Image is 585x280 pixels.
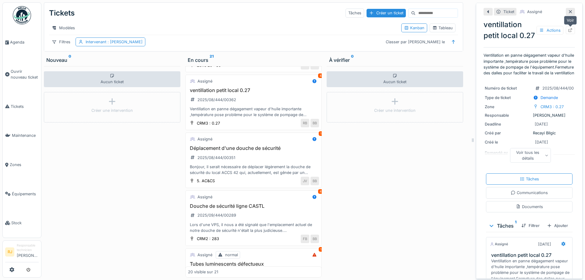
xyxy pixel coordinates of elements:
[351,56,354,64] sup: 0
[3,57,41,92] a: Ouvrir nouveau ticket
[188,87,319,93] h3: ventillation petit local 0.27
[49,5,75,21] div: Tickets
[383,37,448,46] div: Classer par [PERSON_NAME] le
[346,9,364,17] div: Tâches
[188,164,319,175] div: Bonjour, il serait nécessaire de déplacer légèrement la douche de sécurité du local ACCS 42 qui, ...
[301,177,309,185] div: JV
[86,39,143,45] div: Intervenant
[319,131,323,136] div: 1
[485,130,574,136] div: Recayi Bilgic
[537,26,563,35] div: Actions
[503,9,514,15] div: Ticket
[542,85,581,91] div: 2025/08/444/00362
[197,194,212,200] div: Assigné
[197,178,215,184] div: 5. AC&CS
[11,69,39,80] span: Ouvrir nouveau ticket
[516,204,543,210] div: Documents
[519,222,542,230] div: Filtrer
[515,222,516,229] sup: 1
[432,25,453,31] div: Tableau
[44,71,180,87] div: Aucun ticket
[310,235,319,243] div: BB
[318,73,323,78] div: 4
[404,25,424,31] div: Kanban
[3,150,41,179] a: Zones
[485,121,530,127] div: Deadline
[318,189,323,194] div: 4
[485,139,530,145] div: Créé le
[485,130,530,136] div: Créé par
[520,176,539,182] div: Tâches
[225,252,238,258] div: normal
[10,39,39,45] span: Agenda
[564,16,577,25] div: Voir
[17,243,39,253] div: Responsable technicien
[10,162,39,168] span: Zones
[197,120,220,126] div: CRM3 : 0.27
[541,104,564,110] div: CRM3 : 0.27
[188,56,319,64] div: En cours
[327,71,463,87] div: Aucun ticket
[188,145,319,151] h3: Déplacement d'une douche de sécurité
[535,121,548,127] div: [DATE]
[11,104,39,109] span: Tickets
[488,222,516,229] div: Tâches
[3,121,41,150] a: Maintenance
[485,112,574,118] div: [PERSON_NAME]
[485,95,530,101] div: Type de ticket
[491,252,570,258] h3: ventillation petit local 0.27
[490,242,508,247] div: Assigné
[319,247,323,252] div: 1
[3,28,41,57] a: Agenda
[188,261,319,267] h3: Tubes luminescents défectueux
[12,191,39,197] span: Équipements
[527,9,542,15] div: Assigné
[484,19,575,41] div: ventillation petit local 0.27
[538,241,551,247] div: [DATE]
[210,56,214,64] sup: 21
[13,6,31,24] img: Badge_color-CXgf-gQk.svg
[3,208,41,238] a: Stock
[46,56,178,64] div: Nouveau
[535,139,548,145] div: [DATE]
[49,23,78,32] div: Modèles
[197,252,212,258] div: Assigné
[301,235,309,243] div: FB
[106,40,143,44] span: : [PERSON_NAME]
[301,119,309,127] div: RB
[511,190,548,196] div: Communications
[197,212,236,218] div: 2025/09/444/00289
[310,177,319,185] div: BB
[485,112,530,118] div: Responsable
[188,222,319,233] div: Lors d'une VPS, il nous a été signalé que l'emplacement actuel de notre douche de sécurité n'étai...
[3,92,41,121] a: Tickets
[188,269,218,275] div: 20 visible sur 21
[329,56,461,64] div: À vérifier
[485,85,530,91] div: Numéro de ticket
[12,133,39,138] span: Maintenance
[544,222,570,230] div: Ajouter
[484,52,575,76] p: Ventillation en panne dégagement vapeur d'huile importante ,température pose problème pour le sys...
[197,236,219,242] div: CRM2 : 283
[188,203,319,209] h3: Douche de sécurité ligne CASTL
[17,243,39,261] li: [PERSON_NAME]
[310,119,319,127] div: BB
[11,220,39,226] span: Stock
[91,108,133,113] div: Créer une intervention
[49,37,73,46] div: Filtres
[5,243,39,262] a: RJ Responsable technicien[PERSON_NAME]
[485,104,530,110] div: Zone
[367,9,406,17] div: Créer un ticket
[69,56,71,64] sup: 0
[188,106,319,118] div: Ventillation en panne dégagement vapeur d'huile importante ,température pose problème pour le sys...
[5,247,14,257] li: RJ
[197,97,236,103] div: 2025/08/444/00362
[197,136,212,142] div: Assigné
[541,95,558,101] div: Demande
[197,155,235,161] div: 2025/08/444/00351
[510,148,551,163] div: Voir tous les détails
[3,179,41,209] a: Équipements
[374,108,416,113] div: Créer une intervention
[197,78,212,84] div: Assigné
